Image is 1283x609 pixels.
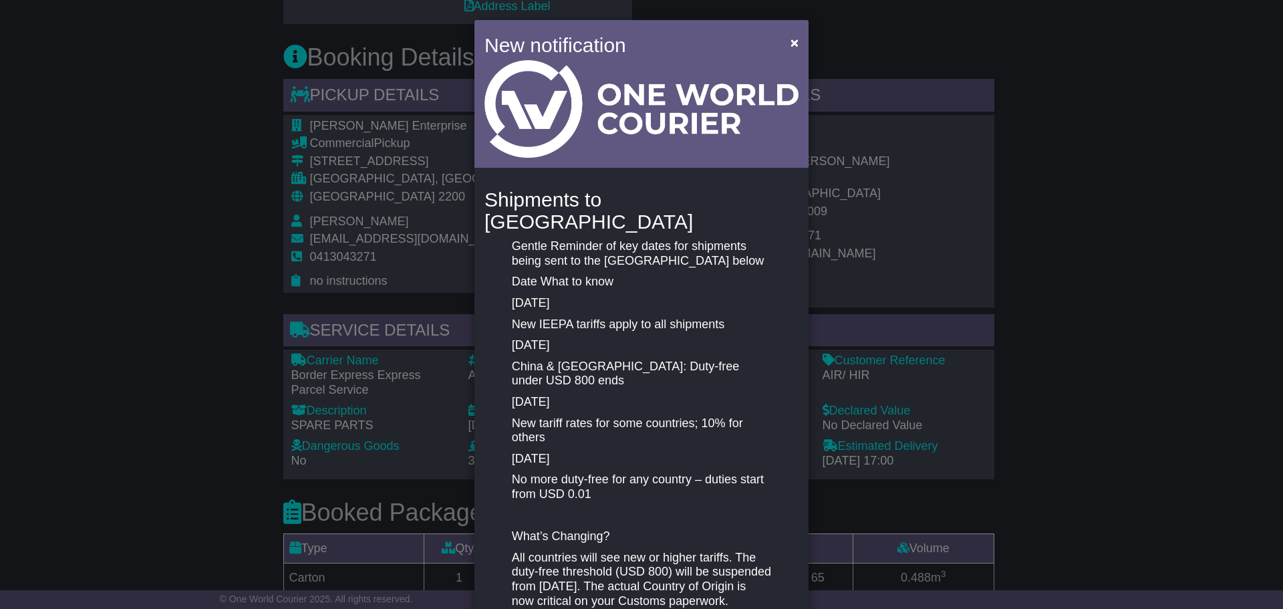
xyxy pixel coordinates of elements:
[512,529,771,544] p: What’s Changing?
[512,452,771,467] p: [DATE]
[512,275,771,289] p: Date What to know
[484,30,771,60] h4: New notification
[512,551,771,608] p: All countries will see new or higher tariffs. The duty-free threshold (USD 800) will be suspended...
[512,395,771,410] p: [DATE]
[512,318,771,332] p: New IEEPA tariffs apply to all shipments
[512,416,771,445] p: New tariff rates for some countries; 10% for others
[512,239,771,268] p: Gentle Reminder of key dates for shipments being sent to the [GEOGRAPHIC_DATA] below
[512,338,771,353] p: [DATE]
[484,189,799,233] h4: Shipments to [GEOGRAPHIC_DATA]
[791,35,799,50] span: ×
[784,29,805,56] button: Close
[512,473,771,501] p: No more duty-free for any country – duties start from USD 0.01
[512,296,771,311] p: [DATE]
[512,360,771,388] p: China & [GEOGRAPHIC_DATA]: Duty-free under USD 800 ends
[484,60,799,158] img: Light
